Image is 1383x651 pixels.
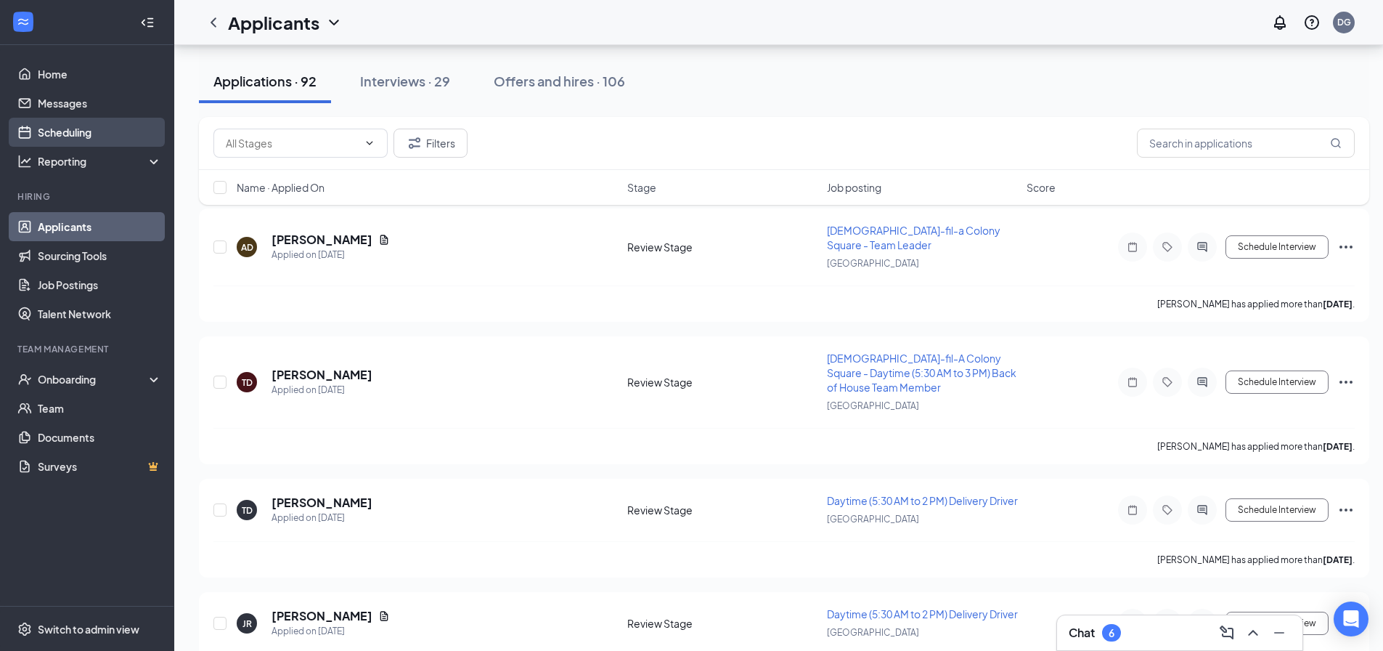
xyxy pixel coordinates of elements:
div: Review Stage [627,616,818,631]
svg: ActiveChat [1194,241,1211,253]
div: Switch to admin view [38,622,139,636]
svg: Analysis [17,154,32,169]
svg: ComposeMessage [1218,624,1236,642]
div: Onboarding [38,372,150,387]
button: Schedule Interview [1225,498,1329,522]
button: Schedule Interview [1225,612,1329,635]
span: Score [1027,180,1056,195]
h1: Applicants [228,10,319,35]
div: TD [242,504,253,517]
div: AD [241,241,253,254]
svg: Note [1124,376,1141,388]
input: All Stages [226,135,358,151]
svg: Note [1124,241,1141,253]
div: DG [1337,16,1351,28]
svg: Tag [1159,241,1176,253]
span: Daytime (5:30 AM to 2 PM) Delivery Driver [827,607,1018,620]
h5: [PERSON_NAME] [272,367,372,383]
svg: ChevronLeft [205,14,222,31]
div: Review Stage [627,240,818,254]
div: Review Stage [627,503,818,517]
div: Hiring [17,190,159,203]
div: Offers and hires · 106 [494,72,625,90]
svg: ChevronDown [364,137,375,149]
p: [PERSON_NAME] has applied more than . [1157,554,1355,566]
a: Talent Network [38,299,162,328]
button: ChevronUp [1241,621,1265,644]
svg: Tag [1159,376,1176,388]
button: Filter Filters [393,129,468,158]
svg: WorkstreamLogo [16,15,30,29]
b: [DATE] [1323,299,1353,310]
p: [PERSON_NAME] has applied more than . [1157,298,1355,310]
a: Team [38,394,162,423]
svg: UserCheck [17,372,32,387]
svg: MagnifyingGlass [1330,137,1342,149]
span: Daytime (5:30 AM to 2 PM) Delivery Driver [827,494,1018,507]
a: Messages [38,89,162,118]
svg: ChevronUp [1244,624,1262,642]
h5: [PERSON_NAME] [272,232,372,248]
span: [GEOGRAPHIC_DATA] [827,514,919,525]
div: Review Stage [627,375,818,389]
svg: Document [378,234,390,246]
div: Applied on [DATE] [272,248,390,262]
div: Applied on [DATE] [272,383,372,397]
div: Reporting [38,154,163,169]
h5: [PERSON_NAME] [272,608,372,624]
a: Home [38,60,162,89]
div: 6 [1109,627,1114,639]
span: [DEMOGRAPHIC_DATA]-fil-A Colony Square - Daytime (5:30 AM to 3 PM) Back of House Team Member [827,352,1016,394]
div: Applied on [DATE] [272,511,372,525]
span: [DEMOGRAPHIC_DATA]-fil-a Colony Square - Team Leader [827,224,1000,251]
span: Name · Applied On [237,180,325,195]
button: ComposeMessage [1215,621,1239,644]
span: Job posting [827,180,881,195]
a: Applicants [38,212,162,241]
div: Open Intercom Messenger [1334,602,1368,636]
svg: Ellipses [1337,238,1355,256]
svg: ActiveChat [1194,504,1211,516]
a: Sourcing Tools [38,241,162,270]
button: Minimize [1268,621,1291,644]
svg: Tag [1159,504,1176,516]
svg: Document [378,610,390,622]
svg: Filter [406,134,423,152]
svg: Ellipses [1337,373,1355,391]
div: Applied on [DATE] [272,624,390,639]
svg: QuestionInfo [1303,14,1321,31]
a: Job Postings [38,270,162,299]
div: Applications · 92 [213,72,317,90]
b: [DATE] [1323,441,1353,452]
svg: Ellipses [1337,501,1355,519]
svg: ActiveChat [1194,376,1211,388]
svg: Note [1124,504,1141,516]
a: Documents [38,423,162,452]
a: SurveysCrown [38,452,162,481]
svg: Notifications [1271,14,1289,31]
div: TD [242,376,253,389]
p: [PERSON_NAME] has applied more than . [1157,440,1355,453]
div: Interviews · 29 [360,72,450,90]
span: [GEOGRAPHIC_DATA] [827,627,919,638]
svg: Collapse [140,15,155,30]
input: Search in applications [1137,129,1355,158]
div: JR [242,618,252,630]
h5: [PERSON_NAME] [272,495,372,511]
span: [GEOGRAPHIC_DATA] [827,400,919,411]
span: [GEOGRAPHIC_DATA] [827,258,919,269]
button: Schedule Interview [1225,235,1329,259]
svg: ChevronDown [325,14,343,31]
button: Schedule Interview [1225,371,1329,394]
div: Team Management [17,343,159,355]
h3: Chat [1069,625,1095,641]
b: [DATE] [1323,554,1353,565]
svg: Settings [17,622,32,636]
a: Scheduling [38,118,162,147]
span: Stage [627,180,656,195]
svg: Minimize [1270,624,1288,642]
